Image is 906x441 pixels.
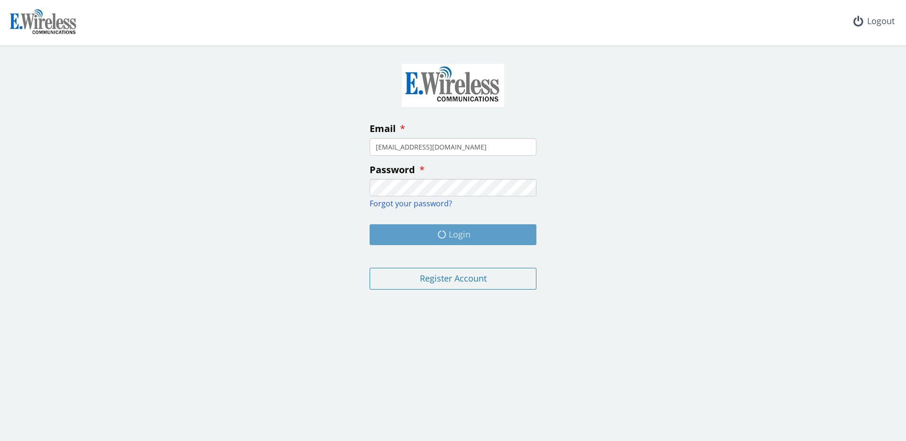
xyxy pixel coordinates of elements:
[370,224,536,245] button: Login
[370,198,452,209] a: Forgot your password?
[370,122,396,135] span: Email
[370,268,536,290] button: Register Account
[370,138,536,156] input: enter your email address
[370,163,415,176] span: Password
